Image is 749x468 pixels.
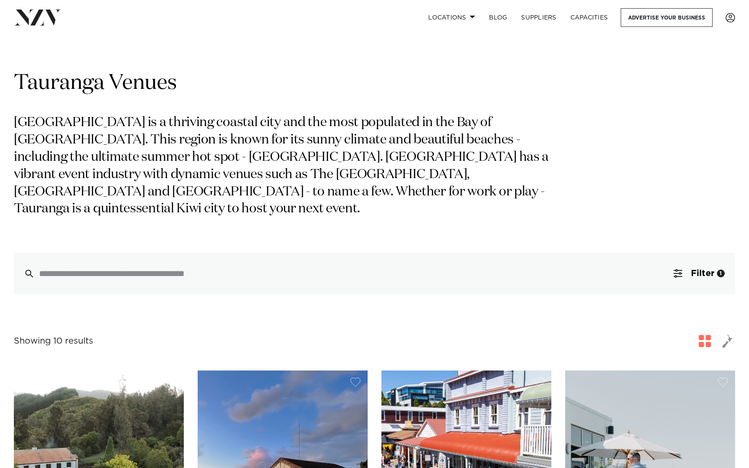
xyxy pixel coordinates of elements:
button: Filter1 [663,253,735,294]
div: Showing 10 results [14,335,93,348]
h1: Tauranga Venues [14,70,735,97]
p: [GEOGRAPHIC_DATA] is a thriving coastal city and the most populated in the Bay of [GEOGRAPHIC_DAT... [14,114,550,218]
span: Filter [691,269,714,278]
a: Capacities [563,8,615,27]
a: Locations [421,8,482,27]
img: nzv-logo.png [14,10,61,25]
a: Advertise your business [621,8,713,27]
div: 1 [717,270,725,277]
a: BLOG [482,8,514,27]
a: SUPPLIERS [514,8,563,27]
